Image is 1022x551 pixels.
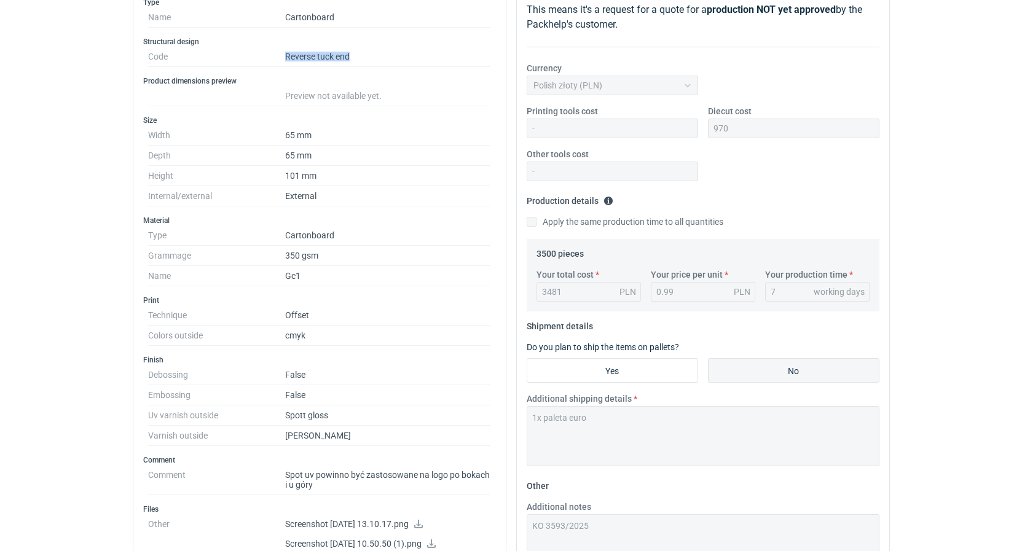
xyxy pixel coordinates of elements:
[148,47,285,67] dt: Code
[285,47,491,67] dd: Reverse tuck end
[707,4,836,15] strong: production NOT yet approved
[527,216,723,228] label: Apply the same production time to all quantities
[148,305,285,326] dt: Technique
[143,115,496,125] h3: Size
[143,504,496,514] h3: Files
[619,286,636,298] div: PLN
[765,268,847,281] label: Your production time
[285,385,491,405] dd: False
[148,426,285,446] dt: Varnish outside
[143,216,496,225] h3: Material
[527,62,562,74] label: Currency
[537,268,594,281] label: Your total cost
[285,326,491,346] dd: cmyk
[527,406,879,466] textarea: 1x paleta euro
[527,148,589,160] label: Other tools cost
[527,476,549,491] legend: Other
[285,426,491,446] dd: [PERSON_NAME]
[143,295,496,305] h3: Print
[285,146,491,166] dd: 65 mm
[708,105,752,117] label: Diecut cost
[148,385,285,405] dt: Embossing
[285,305,491,326] dd: Offset
[143,455,496,465] h3: Comment
[148,186,285,206] dt: Internal/external
[148,266,285,286] dt: Name
[527,342,679,352] label: Do you plan to ship the items on pallets?
[814,286,865,298] div: working days
[285,7,491,28] dd: Cartonboard
[527,501,591,513] label: Additional notes
[148,405,285,426] dt: Uv varnish outside
[527,393,632,405] label: Additional shipping details
[148,365,285,385] dt: Debossing
[734,286,750,298] div: PLN
[285,91,382,101] span: Preview not available yet.
[285,266,491,286] dd: Gc1
[537,244,584,259] legend: 3500 pieces
[148,246,285,266] dt: Grammage
[148,225,285,246] dt: Type
[527,191,613,206] legend: Production details
[148,146,285,166] dt: Depth
[527,105,598,117] label: Printing tools cost
[148,125,285,146] dt: Width
[148,166,285,186] dt: Height
[148,7,285,28] dt: Name
[285,365,491,385] dd: False
[143,37,496,47] h3: Structural design
[285,465,491,495] dd: Spot uv powinno być zastosowane na logo po bokach i u góry
[148,326,285,346] dt: Colors outside
[148,465,285,495] dt: Comment
[285,225,491,246] dd: Cartonboard
[143,355,496,365] h3: Finish
[285,405,491,426] dd: Spott gloss
[143,76,496,86] h3: Product dimensions preview
[285,166,491,186] dd: 101 mm
[285,186,491,206] dd: External
[285,246,491,266] dd: 350 gsm
[285,539,491,550] p: Screenshot [DATE] 10.50.50 (1).png
[285,125,491,146] dd: 65 mm
[527,316,593,331] legend: Shipment details
[651,268,723,281] label: Your price per unit
[285,519,491,530] p: Screenshot [DATE] 13.10.17.png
